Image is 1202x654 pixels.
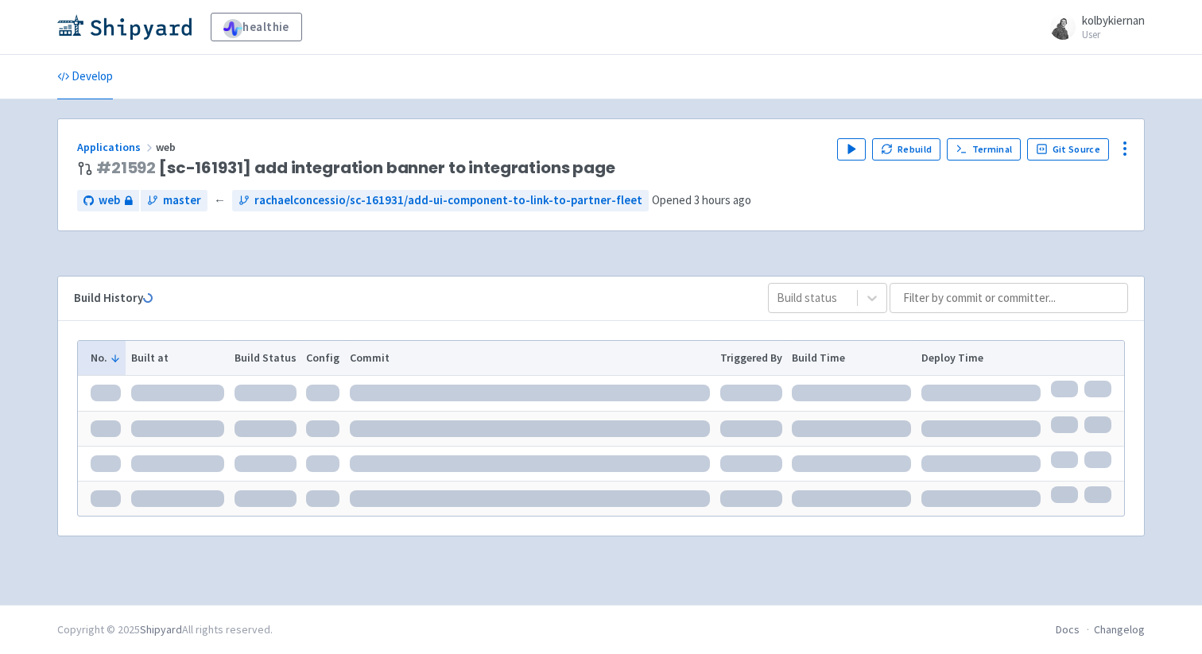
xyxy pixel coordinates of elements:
a: Docs [1056,622,1080,637]
div: Build History [74,289,743,308]
span: ← [214,192,226,210]
th: Deploy Time [917,341,1046,376]
a: Develop [57,55,113,99]
a: Applications [77,140,156,154]
span: web [99,192,120,210]
a: Git Source [1027,138,1109,161]
span: kolbykiernan [1082,13,1145,28]
span: master [163,192,201,210]
button: Rebuild [872,138,940,161]
th: Built at [126,341,229,376]
a: kolbykiernan User [1041,14,1145,40]
th: Build Time [787,341,917,376]
span: [sc-161931] add integration banner to integrations page [96,159,615,177]
button: No. [91,350,121,366]
a: healthie [211,13,302,41]
a: master [141,190,207,211]
a: Shipyard [140,622,182,637]
a: Terminal [947,138,1021,161]
a: Changelog [1094,622,1145,637]
div: Copyright © 2025 All rights reserved. [57,621,273,638]
small: User [1082,29,1145,40]
img: Shipyard logo [57,14,192,40]
th: Triggered By [715,341,787,376]
a: #21592 [96,157,156,179]
span: rachaelconcessio/sc-161931/add-ui-component-to-link-to-partner-fleet [254,192,642,210]
a: web [77,190,139,211]
a: rachaelconcessio/sc-161931/add-ui-component-to-link-to-partner-fleet [232,190,649,211]
th: Commit [345,341,715,376]
button: Play [837,138,866,161]
input: Filter by commit or committer... [890,283,1128,313]
span: web [156,140,178,154]
th: Build Status [229,341,301,376]
th: Config [301,341,345,376]
span: Opened [652,192,751,207]
time: 3 hours ago [694,192,751,207]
